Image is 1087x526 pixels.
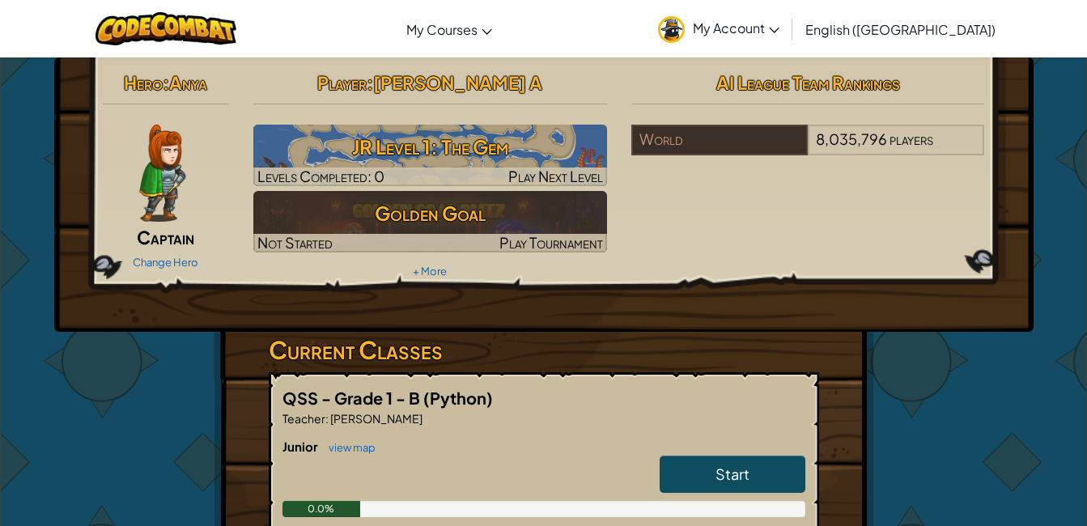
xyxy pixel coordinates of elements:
a: Play Next Level [253,125,607,186]
div: World [631,125,808,155]
span: : [367,71,373,94]
div: 0.0% [282,501,361,517]
span: My Courses [406,21,478,38]
span: players [890,129,933,148]
span: Captain [137,226,194,248]
span: Levels Completed: 0 [257,167,384,185]
span: Start [715,464,749,483]
span: Play Next Level [508,167,603,185]
a: English ([GEOGRAPHIC_DATA]) [797,7,1004,51]
span: : [163,71,169,94]
span: Hero [124,71,163,94]
span: My Account [693,19,779,36]
h3: Current Classes [269,332,819,368]
span: Not Started [257,233,333,252]
span: : [325,411,329,426]
span: Teacher [282,411,325,426]
span: [PERSON_NAME] A [373,71,542,94]
img: CodeCombat logo [96,12,237,45]
a: Golden GoalNot StartedPlay Tournament [253,191,607,252]
h3: JR Level 1: The Gem [253,129,607,165]
a: Change Hero [133,256,198,269]
h3: Golden Goal [253,195,607,231]
a: World8,035,796players [631,140,985,159]
span: Player [317,71,367,94]
span: [PERSON_NAME] [329,411,422,426]
a: My Courses [398,7,500,51]
span: English ([GEOGRAPHIC_DATA]) [805,21,996,38]
img: captain-pose.png [139,125,185,222]
img: Golden Goal [253,191,607,252]
span: Junior [282,439,321,454]
a: view map [321,441,376,454]
span: AI League Team Rankings [716,71,900,94]
span: QSS - Grade 1 - B [282,388,423,408]
a: My Account [650,3,788,54]
span: Play Tournament [499,233,603,252]
span: 8,035,796 [816,129,887,148]
a: + More [413,265,447,278]
img: JR Level 1: The Gem [253,125,607,186]
span: (Python) [423,388,493,408]
img: avatar [658,16,685,43]
span: Anya [169,71,207,94]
